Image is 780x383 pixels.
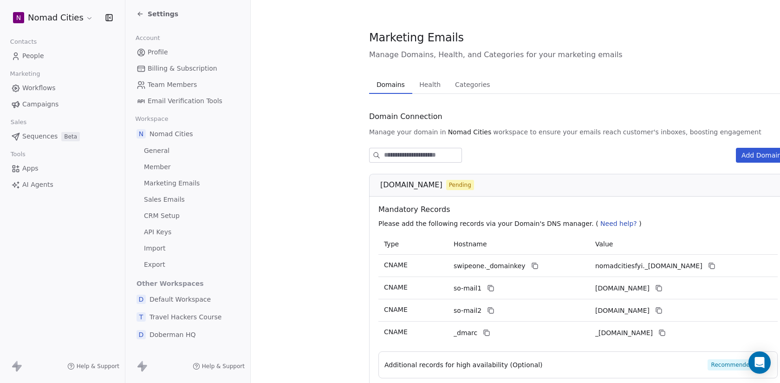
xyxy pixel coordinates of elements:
span: Campaigns [22,99,58,109]
span: Account [131,31,164,45]
span: Categories [451,78,494,91]
span: CRM Setup [144,211,180,221]
span: Domain Connection [369,111,442,122]
span: Help & Support [77,363,119,370]
span: API Keys [144,227,171,237]
a: Apps [7,161,117,176]
span: swipeone._domainkey [454,261,526,271]
span: nomadcitiesfyi1.swipeone.email [595,284,650,293]
span: nomadcitiesfyi2.swipeone.email [595,306,650,316]
p: Type [384,239,442,249]
a: Billing & Subscription [133,61,243,76]
span: Nomad Cities [28,12,84,24]
span: Additional records for high availability (Optional) [384,360,543,370]
span: so-mail2 [454,306,481,316]
span: People [22,51,44,61]
a: Campaigns [7,97,117,112]
span: D [136,330,146,339]
span: Sales Emails [144,195,185,205]
span: Contacts [6,35,41,49]
span: Marketing Emails [144,178,200,188]
span: workspace to ensure your emails reach [493,127,621,137]
a: Profile [133,45,243,60]
span: N [16,13,21,22]
span: nomadcitiesfyi._domainkey.swipeone.email [595,261,702,271]
span: Pending [449,181,471,189]
span: Doberman HQ [149,330,195,339]
a: SequencesBeta [7,129,117,144]
span: General [144,146,169,156]
span: Email Verification Tools [148,96,222,106]
span: CNAME [384,261,408,269]
span: T [136,312,146,322]
span: CNAME [384,284,408,291]
span: Travel Hackers Course [149,312,221,322]
a: Sales Emails [133,192,243,207]
span: [DOMAIN_NAME] [380,179,442,191]
span: _dmarc [454,328,477,338]
a: Help & Support [193,363,245,370]
a: AI Agents [7,177,117,192]
span: Import [144,244,165,253]
span: Other Workspaces [133,276,208,291]
span: Marketing [6,67,44,81]
a: Workflows [7,80,117,96]
span: Workspace [131,112,172,126]
span: Profile [148,47,168,57]
span: Export [144,260,165,270]
span: so-mail1 [454,284,481,293]
a: General [133,143,243,158]
span: Team Members [148,80,197,90]
button: NNomad Cities [11,10,95,26]
span: CNAME [384,306,408,313]
span: AI Agents [22,180,53,190]
a: Marketing Emails [133,176,243,191]
span: Marketing Emails [369,31,464,45]
span: D [136,295,146,304]
span: Sequences [22,132,58,141]
span: Sales [6,115,31,129]
span: customer's inboxes, boosting engagement [623,127,761,137]
span: CNAME [384,328,408,336]
span: Member [144,162,171,172]
span: Workflows [22,83,56,93]
a: Team Members [133,77,243,92]
span: Need help? [600,220,637,227]
a: Member [133,159,243,175]
span: Value [595,240,613,248]
span: Tools [6,147,29,161]
div: Open Intercom Messenger [748,351,771,374]
span: Help & Support [202,363,245,370]
span: Manage your domain in [369,127,446,137]
a: Export [133,257,243,272]
span: N [136,129,146,139]
span: Beta [61,132,80,141]
button: Additional records for high availability (Optional)Recommended [384,359,772,370]
a: CRM Setup [133,208,243,224]
span: Apps [22,164,39,173]
span: Hostname [454,240,487,248]
a: People [7,48,117,64]
span: Recommended [708,359,757,370]
a: Email Verification Tools [133,93,243,109]
a: Help & Support [67,363,119,370]
a: Import [133,241,243,256]
span: Health [416,78,444,91]
span: Nomad Cities [149,129,193,139]
a: Settings [136,9,178,19]
span: Settings [148,9,178,19]
span: _dmarc.swipeone.email [595,328,653,338]
a: API Keys [133,225,243,240]
span: Nomad Cities [448,127,492,137]
span: Domains [373,78,409,91]
span: Default Workspace [149,295,211,304]
span: Billing & Subscription [148,64,217,73]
